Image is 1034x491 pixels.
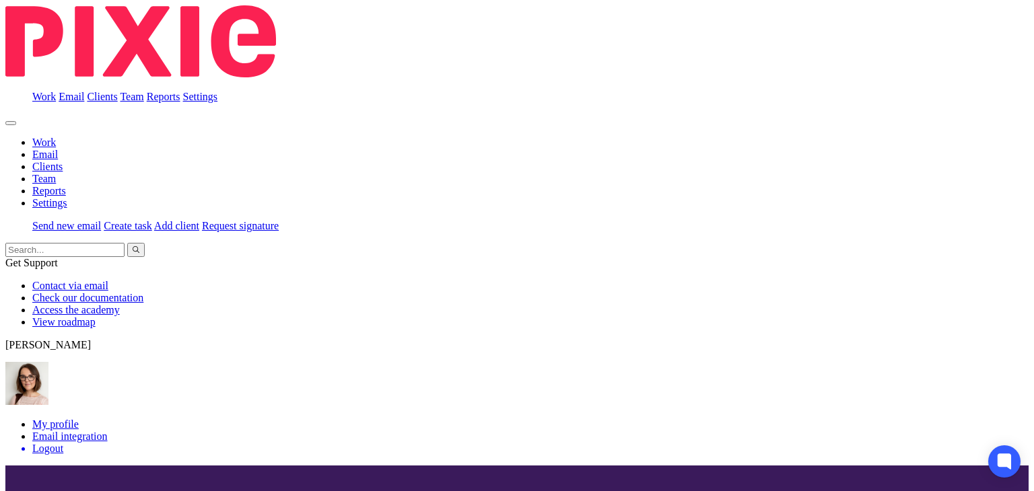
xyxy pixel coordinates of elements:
a: My profile [32,418,79,430]
a: Clients [87,91,117,102]
img: Caroline%20-%20HS%20-%20LI.png [5,362,48,405]
a: Team [120,91,143,102]
a: Create task [104,220,152,231]
span: Logout [32,443,63,454]
a: Settings [183,91,218,102]
a: Work [32,137,56,148]
a: Access the academy [32,304,120,315]
a: Reports [32,185,66,196]
a: Clients [32,161,63,172]
a: Email integration [32,430,108,442]
img: Pixie [5,5,276,77]
a: View roadmap [32,316,96,328]
p: [PERSON_NAME] [5,339,1029,351]
span: Get Support [5,257,58,268]
a: Email [32,149,58,160]
a: Send new email [32,220,101,231]
a: Reports [147,91,180,102]
a: Team [32,173,56,184]
a: Settings [32,197,67,209]
a: Contact via email [32,280,108,291]
button: Search [127,243,145,257]
a: Logout [32,443,1029,455]
a: Request signature [202,220,279,231]
a: Check our documentation [32,292,143,303]
a: Add client [154,220,199,231]
input: Search [5,243,125,257]
a: Work [32,91,56,102]
a: Email [59,91,84,102]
